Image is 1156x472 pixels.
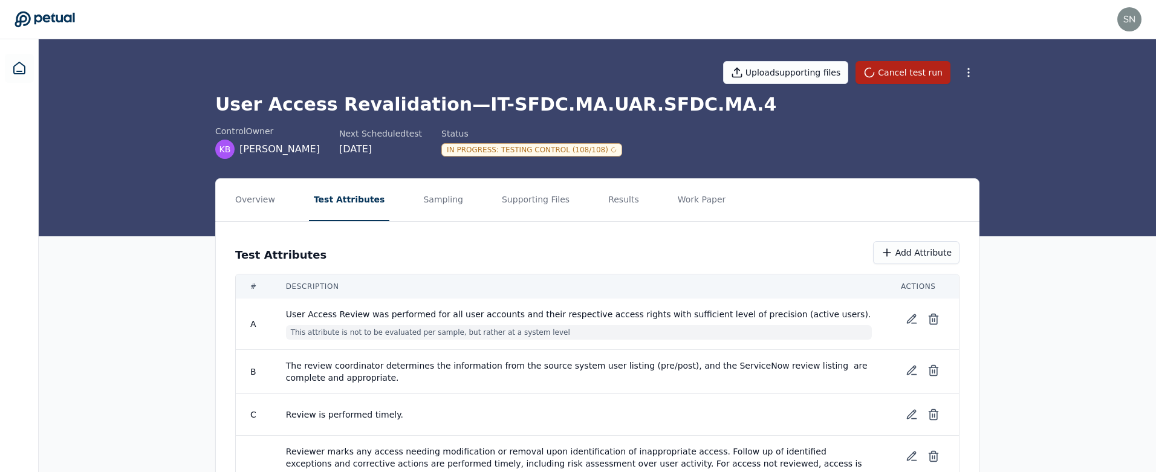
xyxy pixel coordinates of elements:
[230,179,280,221] button: Overview
[923,308,944,330] button: Delete test attribute
[856,61,950,84] button: Cancel test run
[239,142,320,157] span: [PERSON_NAME]
[497,179,574,221] button: Supporting Files
[309,179,390,221] button: Test Attributes
[15,11,75,28] a: Go to Dashboard
[215,94,979,115] h1: User Access Revalidation — IT-SFDC.MA.UAR.SFDC.MA.4
[250,367,256,377] span: B
[441,143,622,157] div: In Progress : Testing Control (108/108)
[215,125,320,137] div: control Owner
[219,143,231,155] span: KB
[418,179,468,221] button: Sampling
[873,241,960,264] button: Add Attribute
[723,61,849,84] button: Uploadsupporting files
[286,360,872,384] span: The review coordinator determines the information from the source system user listing (pre/post),...
[339,142,422,157] div: [DATE]
[958,62,979,83] button: More Options
[236,274,271,299] th: #
[901,445,923,467] button: Edit test attribute
[923,445,944,467] button: Delete test attribute
[286,308,872,320] span: User Access Review was performed for all user accounts and their respective access rights with su...
[441,128,622,140] div: Status
[923,360,944,381] button: Delete test attribute
[286,325,872,340] span: This attribute is not to be evaluated per sample, but rather at a system level
[901,360,923,381] button: Edit test attribute
[271,274,886,299] th: Description
[603,179,644,221] button: Results
[673,179,731,221] button: Work Paper
[5,54,34,83] a: Dashboard
[339,128,422,140] div: Next Scheduled test
[250,410,256,419] span: C
[235,247,326,263] h3: Test Attributes
[886,274,959,299] th: Actions
[923,404,944,425] button: Delete test attribute
[286,409,872,421] span: Review is performed timely.
[216,179,979,221] nav: Tabs
[1117,7,1141,31] img: snir@petual.ai
[901,404,923,425] button: Edit test attribute
[250,319,256,329] span: A
[901,308,923,330] button: Edit test attribute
